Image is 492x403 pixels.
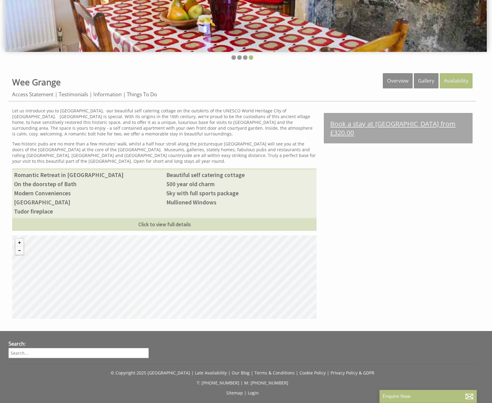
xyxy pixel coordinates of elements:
li: Mullioned Windows [165,198,317,207]
p: Let us introduce you to [GEOGRAPHIC_DATA], our beautiful self catering cottage on the outskirts o... [12,108,317,137]
a: Cookie Policy [300,370,326,376]
a: Access Statement [12,91,54,98]
h3: Search: [9,340,149,347]
button: Zoom out [16,247,23,254]
a: Availability [440,73,473,88]
li: Modern Conveniences [12,189,165,198]
a: Our Blog [232,370,250,376]
li: 500 year old charm [165,179,317,189]
a: Wee Grange [12,76,61,88]
li: Beautiful self catering cottage [165,170,317,179]
span: | [228,370,230,376]
a: Login [248,390,259,396]
li: On the doorstep of Bath [12,179,165,189]
a: Testimonials [59,91,88,98]
a: Late Availability [195,370,227,376]
span: | [327,370,329,376]
a: Overview [383,73,413,88]
a: Things To Do [127,91,157,98]
li: Sky with full sports package [165,189,317,198]
li: [GEOGRAPHIC_DATA] [12,198,165,207]
span: | [251,370,253,376]
a: M: [PHONE_NUMBER] [244,380,288,386]
span: | [191,370,194,376]
a: © Copyright 2025 [GEOGRAPHIC_DATA] [111,370,190,376]
button: Zoom in [16,239,23,247]
span: | [244,390,247,396]
p: Two historic pubs are no more than a few minutes' walk, whilst a half hour stroll along the pictu... [12,141,317,164]
span: | [241,380,243,386]
a: Gallery [414,73,438,88]
li: Tudor fireplace [12,207,165,216]
canvas: Map [12,235,317,319]
a: Book a stay at [GEOGRAPHIC_DATA] from £320.00 [324,113,473,143]
a: Terms & Conditions [255,370,295,376]
p: Enquire Now [383,393,474,399]
a: Click to view full details [12,218,317,231]
span: | [296,370,298,376]
li: Romantic Retreat in [GEOGRAPHIC_DATA] [12,170,165,179]
a: Information [93,91,122,98]
a: T: [PHONE_NUMBER] [197,380,239,386]
a: Privacy Policy & GDPR [331,370,374,376]
input: Search... [9,348,149,358]
a: Sitemap [226,390,243,396]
